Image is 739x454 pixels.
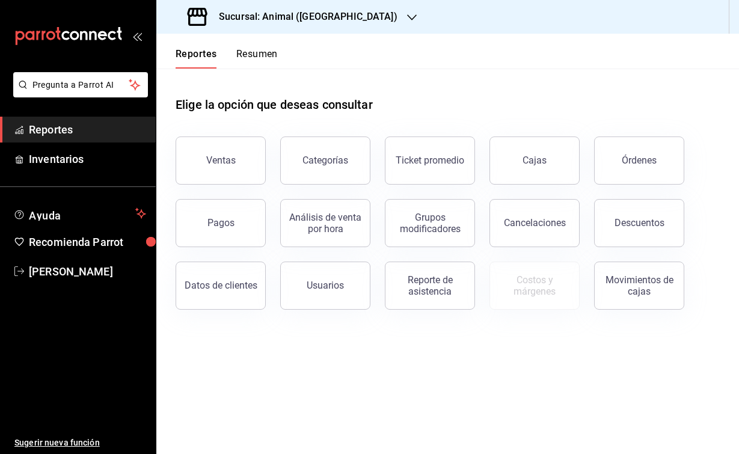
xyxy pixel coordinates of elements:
[8,87,148,100] a: Pregunta a Parrot AI
[489,199,580,247] button: Cancelaciones
[32,79,129,91] span: Pregunta a Parrot AI
[594,262,684,310] button: Movimientos de cajas
[236,48,278,69] button: Resumen
[622,155,657,166] div: Órdenes
[176,199,266,247] button: Pagos
[176,96,373,114] h1: Elige la opción que deseas consultar
[176,137,266,185] button: Ventas
[288,212,363,235] div: Análisis de venta por hora
[523,155,547,166] div: Cajas
[594,137,684,185] button: Órdenes
[307,280,344,291] div: Usuarios
[185,280,257,291] div: Datos de clientes
[176,48,278,69] div: navigation tabs
[396,155,464,166] div: Ticket promedio
[176,48,217,69] button: Reportes
[385,137,475,185] button: Ticket promedio
[14,437,146,449] span: Sugerir nueva función
[29,263,146,280] span: [PERSON_NAME]
[176,262,266,310] button: Datos de clientes
[385,262,475,310] button: Reporte de asistencia
[302,155,348,166] div: Categorías
[29,121,146,138] span: Reportes
[280,137,370,185] button: Categorías
[209,10,397,24] h3: Sucursal: Animal ([GEOGRAPHIC_DATA])
[504,217,566,229] div: Cancelaciones
[207,217,235,229] div: Pagos
[280,199,370,247] button: Análisis de venta por hora
[13,72,148,97] button: Pregunta a Parrot AI
[497,274,572,297] div: Costos y márgenes
[489,137,580,185] button: Cajas
[615,217,664,229] div: Descuentos
[489,262,580,310] button: Contrata inventarios para ver este reporte
[29,151,146,167] span: Inventarios
[132,31,142,41] button: open_drawer_menu
[206,155,236,166] div: Ventas
[29,234,146,250] span: Recomienda Parrot
[29,206,130,221] span: Ayuda
[602,274,676,297] div: Movimientos de cajas
[393,212,467,235] div: Grupos modificadores
[594,199,684,247] button: Descuentos
[385,199,475,247] button: Grupos modificadores
[280,262,370,310] button: Usuarios
[393,274,467,297] div: Reporte de asistencia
